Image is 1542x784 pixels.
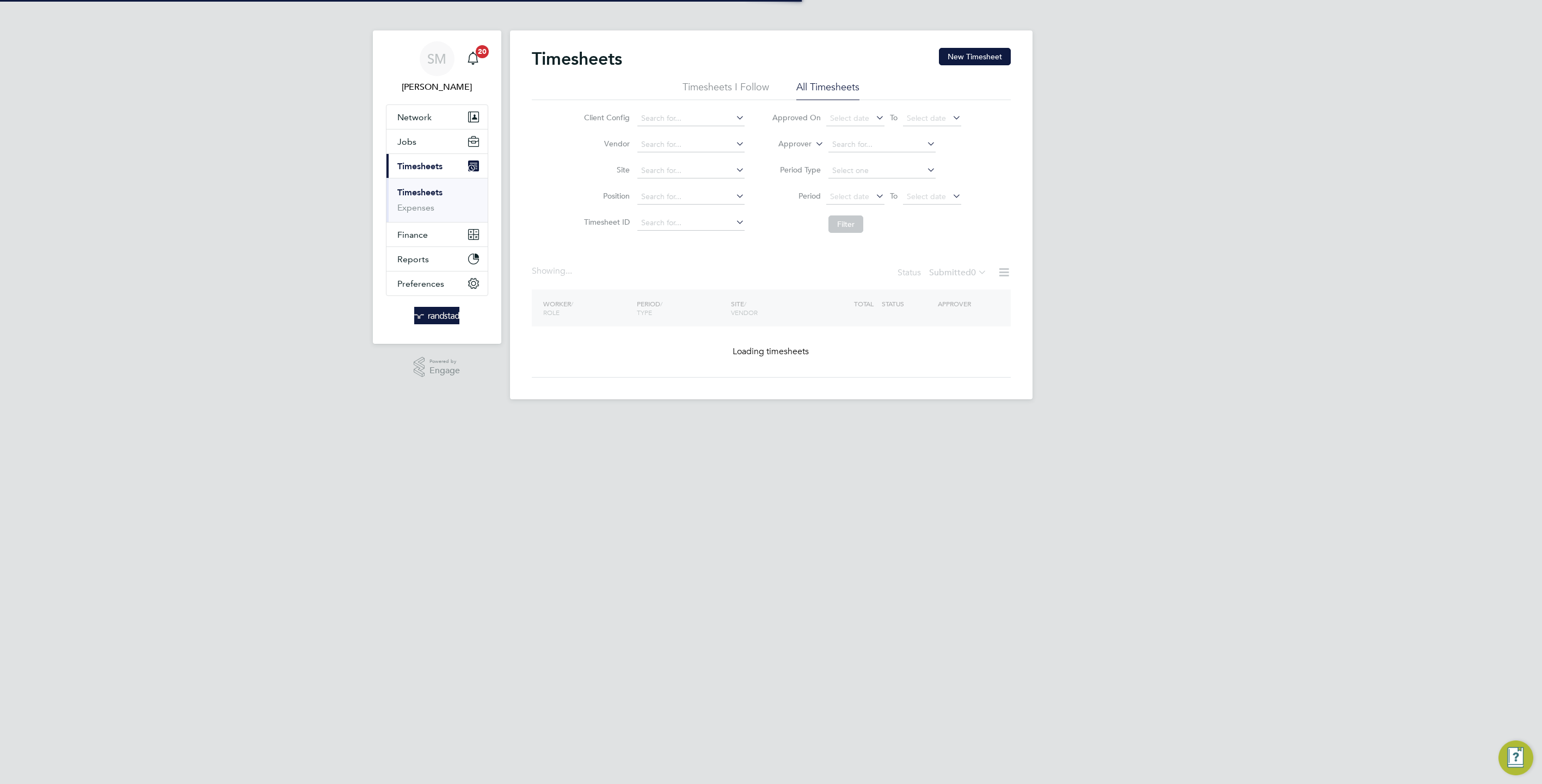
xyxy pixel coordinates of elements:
[397,279,444,289] span: Preferences
[830,192,869,201] span: Select date
[637,189,745,205] input: Search for...
[397,230,428,240] span: Finance
[581,139,630,149] label: Vendor
[397,112,432,122] span: Network
[581,191,630,201] label: Position
[796,81,859,100] li: All Timesheets
[830,113,869,123] span: Select date
[1498,740,1533,775] button: Engage Resource Center
[429,366,460,375] span: Engage
[397,137,416,147] span: Jobs
[637,163,745,178] input: Search for...
[476,45,489,58] span: 20
[386,129,488,153] button: Jobs
[828,215,863,233] button: Filter
[386,81,488,94] span: Scott McGlynn
[386,247,488,271] button: Reports
[566,266,572,276] span: ...
[386,307,488,324] a: Go to home page
[397,161,443,171] span: Timesheets
[373,30,501,344] nav: Main navigation
[414,307,459,324] img: randstad-logo-retina.png
[971,267,976,278] span: 0
[532,266,574,277] div: Showing
[898,266,989,281] div: Status
[887,110,901,125] span: To
[386,223,488,246] button: Finance
[637,111,745,126] input: Search for...
[397,254,429,264] span: Reports
[397,202,434,213] a: Expenses
[581,113,630,122] label: Client Config
[772,165,821,175] label: Period Type
[939,48,1011,65] button: New Timesheet
[427,52,446,66] span: SM
[929,267,987,278] label: Submitted
[397,187,443,197] a: Timesheets
[772,191,821,201] label: Period
[828,163,936,178] input: Select one
[907,113,946,123] span: Select date
[386,41,488,94] a: SM[PERSON_NAME]
[386,154,488,178] button: Timesheets
[887,189,901,203] span: To
[828,137,936,152] input: Search for...
[581,165,630,175] label: Site
[637,137,745,152] input: Search for...
[532,48,622,70] h2: Timesheets
[683,81,769,100] li: Timesheets I Follow
[907,192,946,201] span: Select date
[429,357,460,366] span: Powered by
[386,271,488,295] button: Preferences
[581,217,630,227] label: Timesheet ID
[414,357,460,378] a: Powered byEngage
[462,41,484,76] a: 20
[763,139,812,150] label: Approver
[772,113,821,122] label: Approved On
[637,215,745,231] input: Search for...
[386,105,488,129] button: Network
[386,178,488,222] div: Timesheets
